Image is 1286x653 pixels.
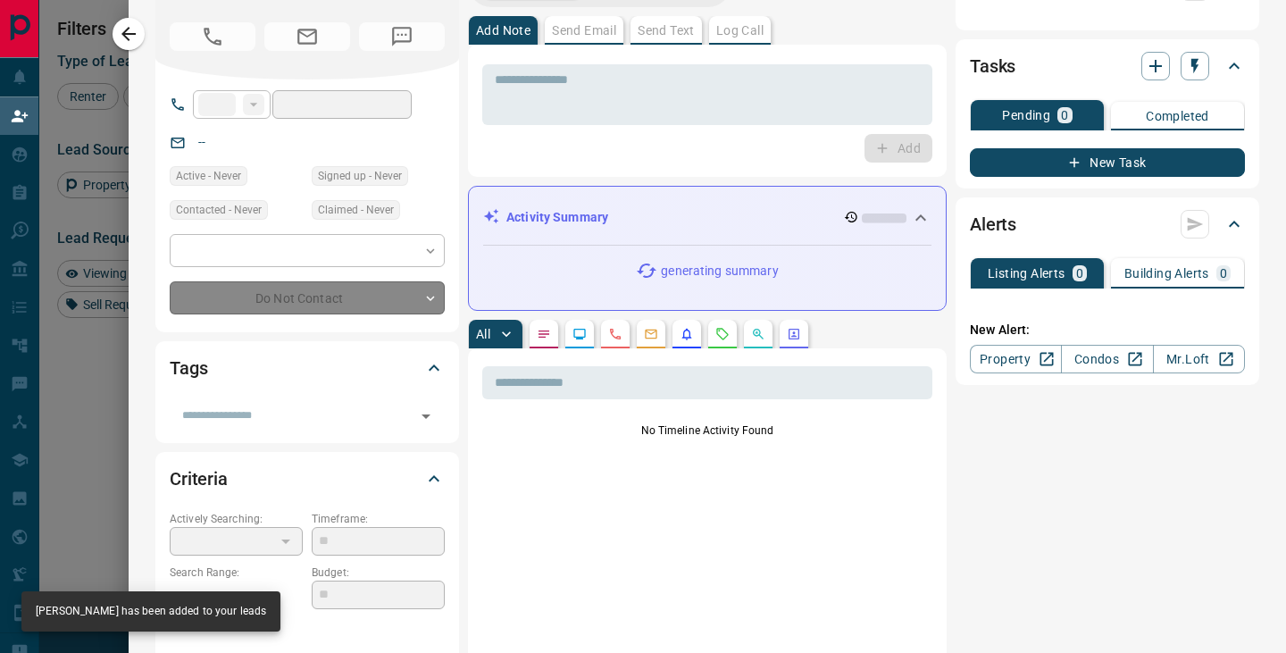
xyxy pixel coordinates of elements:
[1076,267,1083,280] p: 0
[176,167,241,185] span: Active - Never
[715,327,730,341] svg: Requests
[170,354,207,382] h2: Tags
[537,327,551,341] svg: Notes
[1124,267,1209,280] p: Building Alerts
[170,281,445,314] div: Do Not Contact
[644,327,658,341] svg: Emails
[506,208,608,227] p: Activity Summary
[359,22,445,51] span: No Number
[170,511,303,527] p: Actively Searching:
[176,201,262,219] span: Contacted - Never
[170,22,255,51] span: No Number
[198,135,205,149] a: --
[1061,345,1153,373] a: Condos
[476,24,530,37] p: Add Note
[482,423,932,439] p: No Timeline Activity Found
[680,327,694,341] svg: Listing Alerts
[483,201,931,234] div: Activity Summary
[751,327,765,341] svg: Opportunities
[476,328,490,340] p: All
[413,404,438,429] button: Open
[318,201,394,219] span: Claimed - Never
[36,597,266,626] div: [PERSON_NAME] has been added to your leads
[170,619,445,635] p: Areas Searched:
[170,347,445,389] div: Tags
[312,565,445,581] p: Budget:
[970,203,1245,246] div: Alerts
[1146,110,1209,122] p: Completed
[170,465,228,493] h2: Criteria
[1153,345,1245,373] a: Mr.Loft
[1002,109,1050,121] p: Pending
[1061,109,1068,121] p: 0
[970,345,1062,373] a: Property
[970,148,1245,177] button: New Task
[318,167,402,185] span: Signed up - Never
[312,511,445,527] p: Timeframe:
[787,327,801,341] svg: Agent Actions
[970,52,1015,80] h2: Tasks
[572,327,587,341] svg: Lead Browsing Activity
[661,262,778,280] p: generating summary
[170,581,303,610] p: -- - --
[970,45,1245,88] div: Tasks
[1220,267,1227,280] p: 0
[608,327,622,341] svg: Calls
[988,267,1065,280] p: Listing Alerts
[170,565,303,581] p: Search Range:
[170,457,445,500] div: Criteria
[970,210,1016,239] h2: Alerts
[264,22,350,51] span: No Email
[970,321,1245,339] p: New Alert:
